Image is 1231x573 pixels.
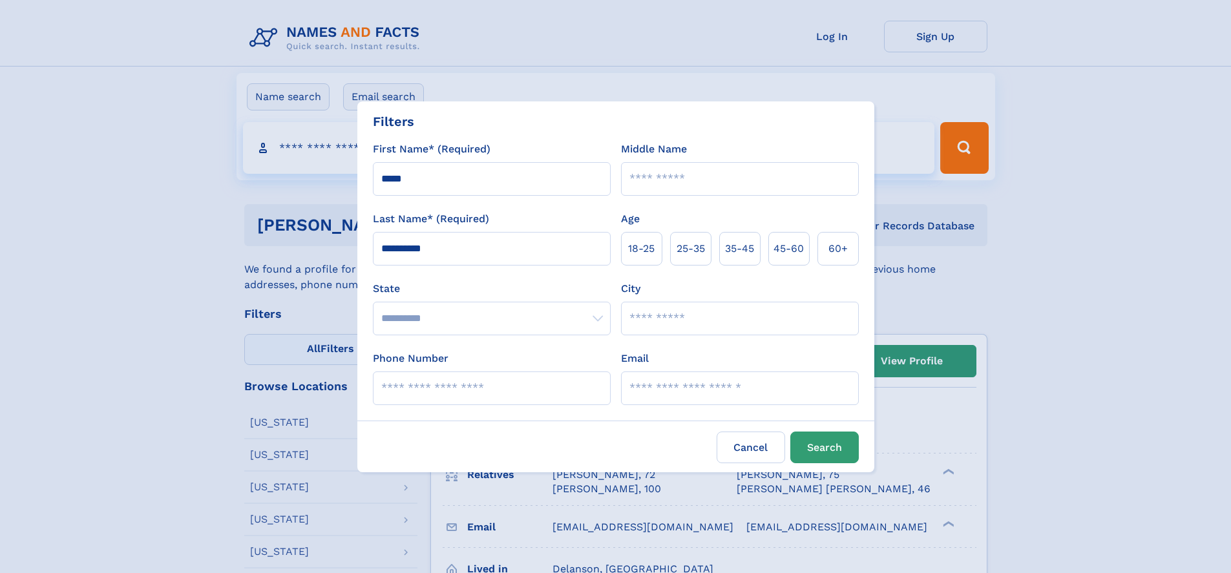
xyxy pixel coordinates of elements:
span: 18‑25 [628,241,655,256]
span: 25‑35 [677,241,705,256]
label: Email [621,351,649,366]
label: Middle Name [621,141,687,157]
label: Phone Number [373,351,448,366]
span: 45‑60 [773,241,804,256]
span: 35‑45 [725,241,754,256]
label: Age [621,211,640,227]
label: First Name* (Required) [373,141,490,157]
label: Last Name* (Required) [373,211,489,227]
button: Search [790,432,859,463]
span: 60+ [828,241,848,256]
label: Cancel [717,432,785,463]
div: Filters [373,112,414,131]
label: State [373,281,611,297]
label: City [621,281,640,297]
